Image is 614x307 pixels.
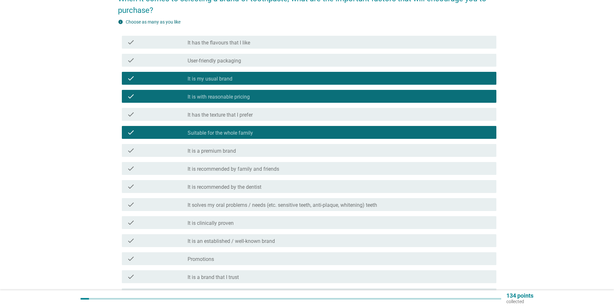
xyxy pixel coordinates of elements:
[188,40,250,46] label: It has the flavours that I like
[127,165,135,172] i: check
[127,273,135,281] i: check
[127,74,135,82] i: check
[127,110,135,118] i: check
[188,94,250,100] label: It is with reasonable pricing
[127,92,135,100] i: check
[127,183,135,190] i: check
[188,58,241,64] label: User-friendly packaging
[188,184,261,190] label: It is recommended by the dentist
[188,166,279,172] label: It is recommended by family and friends
[127,219,135,226] i: check
[188,130,253,136] label: Suitable for the whole family
[127,201,135,208] i: check
[506,299,533,304] p: collected
[118,19,123,24] i: info
[127,38,135,46] i: check
[188,238,275,245] label: It is an established / well-known brand
[188,148,236,154] label: It is a premium brand
[188,274,239,281] label: It is a brand that I trust
[127,129,135,136] i: check
[188,202,377,208] label: It solves my oral problems / needs (etc. sensitive teeth, anti-plaque, whitening) teeth
[127,147,135,154] i: check
[188,220,234,226] label: It is clinically proven
[127,255,135,263] i: check
[188,112,253,118] label: It has the texture that I prefer
[127,56,135,64] i: check
[188,256,214,263] label: Promotions
[126,19,180,24] label: Choose as many as you like
[506,293,533,299] p: 134 points
[188,76,232,82] label: It is my usual brand
[127,237,135,245] i: check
